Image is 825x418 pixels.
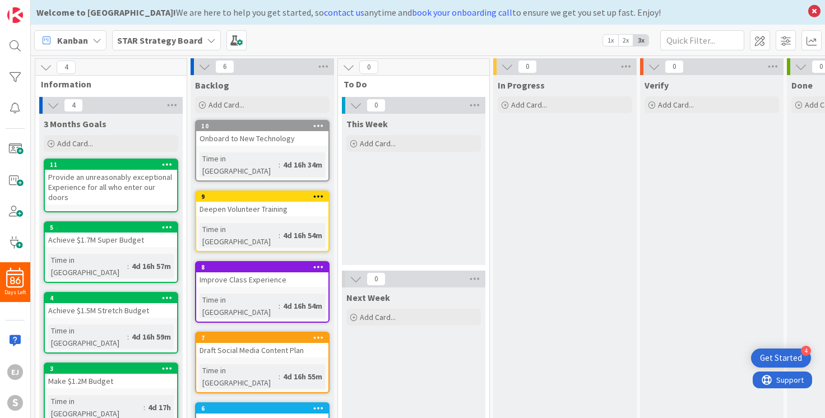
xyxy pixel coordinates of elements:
[50,161,177,169] div: 11
[129,260,174,272] div: 4d 16h 57m
[41,78,173,90] span: Information
[196,403,328,414] div: 6
[201,193,328,201] div: 9
[360,138,396,148] span: Add Card...
[195,261,330,323] a: 8Improve Class ExperienceTime in [GEOGRAPHIC_DATA]:4d 16h 54m
[50,294,177,302] div: 4
[751,349,811,368] div: Open Get Started checklist, remaining modules: 4
[801,346,811,356] div: 4
[48,324,127,349] div: Time in [GEOGRAPHIC_DATA]
[201,263,328,271] div: 8
[196,121,328,146] div: 10Onboard to New Technology
[791,80,813,91] span: Done
[280,300,325,312] div: 4d 16h 54m
[50,224,177,231] div: 5
[45,233,177,247] div: Achieve $1.7M Super Budget
[196,202,328,216] div: Deepen Volunteer Training
[44,292,178,354] a: 4Achieve $1.5M Stretch BudgetTime in [GEOGRAPHIC_DATA]:4d 16h 59m
[64,99,83,112] span: 4
[45,160,177,205] div: 11Provide an unreasonably exceptional Experience for all who enter our doors
[196,333,328,357] div: 7Draft Social Media Content Plan
[279,370,280,383] span: :
[660,30,744,50] input: Quick Filter...
[196,262,328,287] div: 8Improve Class Experience
[7,395,23,411] div: S
[658,100,694,110] span: Add Card...
[45,222,177,247] div: 5Achieve $1.7M Super Budget
[196,272,328,287] div: Improve Class Experience
[279,159,280,171] span: :
[280,370,325,383] div: 4d 16h 55m
[760,352,802,364] div: Get Started
[195,191,330,252] a: 9Deepen Volunteer TrainingTime in [GEOGRAPHIC_DATA]:4d 16h 54m
[200,364,279,389] div: Time in [GEOGRAPHIC_DATA]
[196,262,328,272] div: 8
[45,364,177,388] div: 3Make $1.2M Budget
[279,300,280,312] span: :
[195,332,330,393] a: 7Draft Social Media Content PlanTime in [GEOGRAPHIC_DATA]:4d 16h 55m
[367,272,386,286] span: 0
[201,122,328,130] div: 10
[196,333,328,343] div: 7
[196,343,328,357] div: Draft Social Media Content Plan
[196,131,328,146] div: Onboard to New Technology
[511,100,547,110] span: Add Card...
[143,401,145,414] span: :
[57,138,93,148] span: Add Card...
[45,222,177,233] div: 5
[196,192,328,202] div: 9
[645,80,669,91] span: Verify
[48,254,127,278] div: Time in [GEOGRAPHIC_DATA]
[201,334,328,342] div: 7
[57,61,76,74] span: 4
[57,34,88,47] span: Kanban
[279,229,280,241] span: :
[50,365,177,373] div: 3
[346,292,390,303] span: Next Week
[45,160,177,170] div: 11
[36,6,803,19] div: We are here to help you get started, so anytime and to ensure we get you set up fast. Enjoy!
[24,2,51,15] span: Support
[367,99,386,112] span: 0
[360,312,396,322] span: Add Card...
[201,405,328,412] div: 6
[280,159,325,171] div: 4d 16h 34m
[618,35,633,46] span: 2x
[45,293,177,303] div: 4
[45,293,177,318] div: 4Achieve $1.5M Stretch Budget
[127,260,129,272] span: :
[200,294,279,318] div: Time in [GEOGRAPHIC_DATA]
[665,60,684,73] span: 0
[346,118,388,129] span: This Week
[7,7,23,23] img: Visit kanbanzone.com
[44,118,106,129] span: 3 Months Goals
[359,61,378,74] span: 0
[498,80,545,91] span: In Progress
[7,364,23,380] div: EJ
[145,401,174,414] div: 4d 17h
[45,364,177,374] div: 3
[196,192,328,216] div: 9Deepen Volunteer Training
[208,100,244,110] span: Add Card...
[44,159,178,212] a: 11Provide an unreasonably exceptional Experience for all who enter our doors
[44,221,178,283] a: 5Achieve $1.7M Super BudgetTime in [GEOGRAPHIC_DATA]:4d 16h 57m
[36,7,176,18] b: Welcome to [GEOGRAPHIC_DATA]!
[280,229,325,241] div: 4d 16h 54m
[200,223,279,248] div: Time in [GEOGRAPHIC_DATA]
[127,331,129,343] span: :
[117,35,202,46] b: STAR Strategy Board
[196,121,328,131] div: 10
[603,35,618,46] span: 1x
[412,7,512,18] a: book your onboarding call
[633,35,648,46] span: 3x
[324,7,364,18] a: contact us
[518,60,537,73] span: 0
[200,152,279,177] div: Time in [GEOGRAPHIC_DATA]
[45,374,177,388] div: Make $1.2M Budget
[195,120,330,182] a: 10Onboard to New TechnologyTime in [GEOGRAPHIC_DATA]:4d 16h 34m
[344,78,475,90] span: To Do
[10,277,21,285] span: 86
[129,331,174,343] div: 4d 16h 59m
[195,80,229,91] span: Backlog
[45,170,177,205] div: Provide an unreasonably exceptional Experience for all who enter our doors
